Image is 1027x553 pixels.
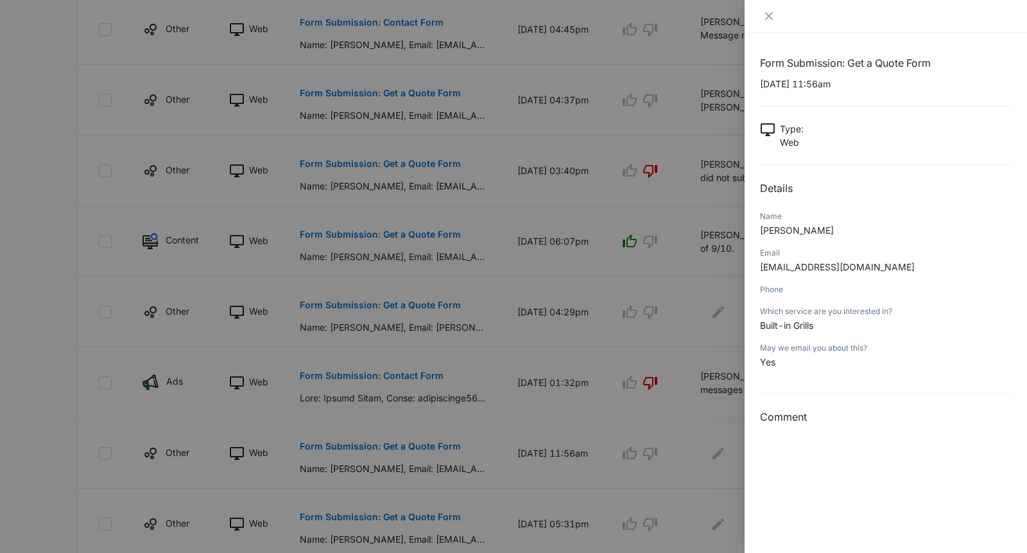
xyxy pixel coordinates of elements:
[760,211,1012,222] div: Name
[760,306,1012,317] div: Which service are you interested in?
[760,247,1012,259] div: Email
[780,122,804,136] p: Type :
[760,55,1012,71] h1: Form Submission: Get a Quote Form
[780,136,804,149] p: Web
[760,409,1012,425] h3: Comment
[760,356,775,367] span: Yes
[760,284,1012,295] div: Phone
[760,225,834,236] span: [PERSON_NAME]
[760,77,1012,91] p: [DATE] 11:56am
[760,180,1012,196] h2: Details
[760,342,1012,354] div: May we email you about this?
[764,11,774,21] span: close
[760,10,778,22] button: Close
[760,261,915,272] span: [EMAIL_ADDRESS][DOMAIN_NAME]
[760,320,813,331] span: Built-in Grills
